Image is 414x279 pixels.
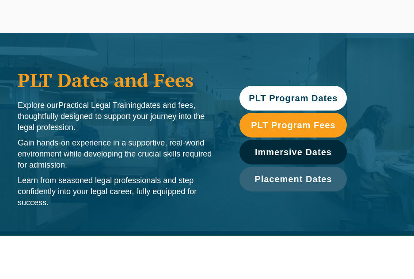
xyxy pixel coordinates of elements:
a: Immersive Dates [239,140,347,164]
span: Practical Legal Training [58,101,141,110]
p: Learn from seasoned legal professionals and step confidently into your legal career, fully equipp... [18,175,222,208]
span: Immersive Dates [255,148,332,157]
span: PLT Program Dates [249,94,338,103]
span: PLT Program Fees [251,121,335,130]
p: Gain hands-on experience in a supportive, real-world environment while developing the crucial ski... [18,138,222,171]
h1: PLT Dates and Fees [18,69,222,91]
a: PLT Program Dates [239,86,347,111]
a: Placement Dates [239,167,347,191]
span: Placement Dates [254,175,332,183]
p: Explore our dates and fees, thoughtfully designed to support your journey into the legal profession. [18,100,222,133]
a: PLT Program Fees [239,113,347,138]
